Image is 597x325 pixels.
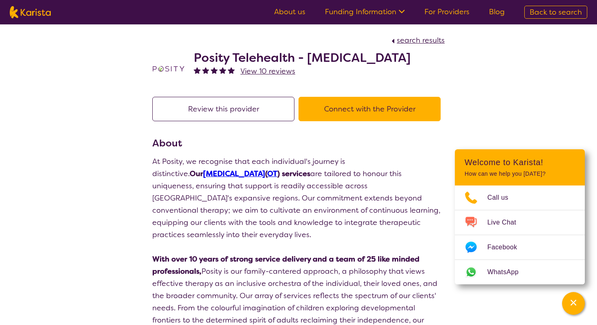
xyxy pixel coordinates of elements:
a: search results [389,35,445,45]
img: fullstar [219,67,226,74]
img: fullstar [228,67,235,74]
span: Live Chat [487,216,526,229]
button: Review this provider [152,97,294,121]
a: Blog [489,7,505,17]
h3: About [152,136,445,151]
a: For Providers [424,7,469,17]
div: Channel Menu [455,149,585,284]
a: [MEDICAL_DATA] [203,169,265,179]
a: Back to search [524,6,587,19]
h2: Welcome to Karista! [465,157,575,167]
span: View 10 reviews [240,66,295,76]
span: Call us [487,192,518,204]
img: fullstar [194,67,201,74]
img: t1bslo80pcylnzwjhndq.png [152,52,185,85]
img: fullstar [202,67,209,74]
a: OT [267,169,277,179]
strong: Our ( ) services [190,169,310,179]
span: Back to search [530,7,582,17]
img: Karista logo [10,6,51,18]
ul: Choose channel [455,185,585,284]
strong: With over 10 years of strong service delivery and a team of 25 like minded professionals, [152,254,420,276]
span: Facebook [487,241,527,253]
span: search results [397,35,445,45]
h2: Posity Telehealth - [MEDICAL_DATA] [194,50,411,65]
a: Web link opens in a new tab. [455,260,585,284]
a: Connect with the Provider [298,104,445,114]
button: Connect with the Provider [298,97,441,121]
a: Review this provider [152,104,298,114]
a: View 10 reviews [240,65,295,77]
span: WhatsApp [487,266,528,278]
img: fullstar [211,67,218,74]
a: About us [274,7,305,17]
a: Funding Information [325,7,405,17]
button: Channel Menu [562,292,585,315]
p: At Posity, we recognise that each individual's journey is distinctive. are tailored to honour thi... [152,155,445,241]
p: How can we help you [DATE]? [465,170,575,177]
